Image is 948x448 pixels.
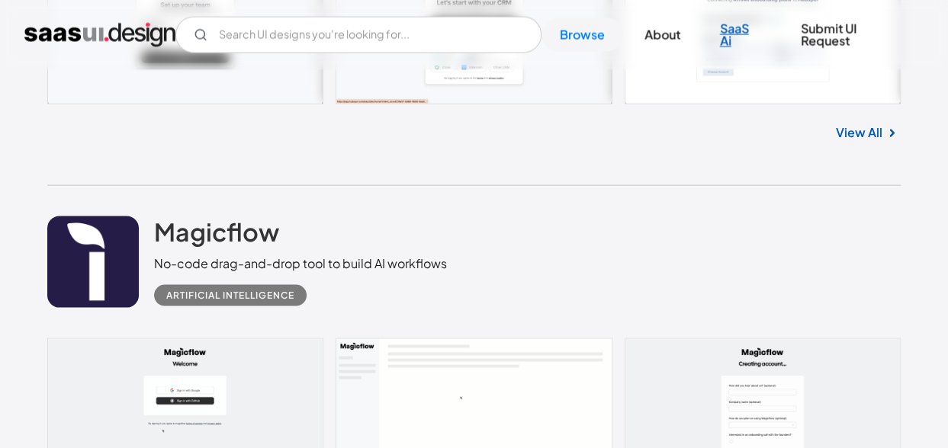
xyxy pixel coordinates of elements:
[783,12,924,58] a: Submit UI Request
[166,286,294,305] div: Artificial Intelligence
[626,18,699,52] a: About
[702,12,780,58] a: SaaS Ai
[541,18,623,52] a: Browse
[154,216,279,254] a: Magicflow
[175,17,541,53] form: Email Form
[836,123,882,142] a: View All
[175,17,541,53] input: Search UI designs you're looking for...
[24,23,175,47] a: home
[154,254,447,273] div: No-code drag-and-drop tool to build AI workflows
[154,216,279,247] h2: Magicflow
